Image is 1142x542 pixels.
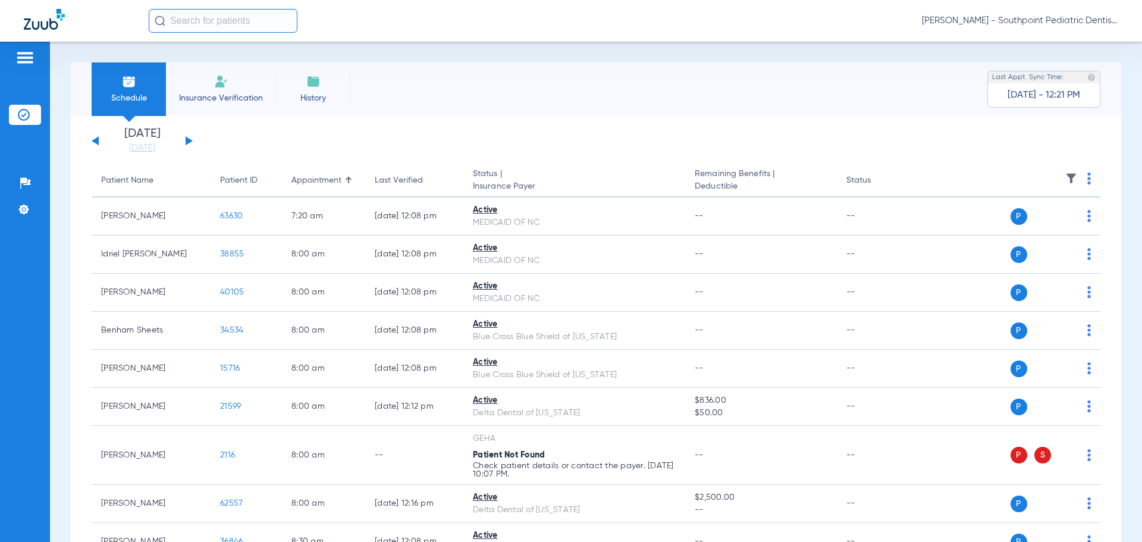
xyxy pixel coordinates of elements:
[1087,324,1091,336] img: group-dot-blue.svg
[695,364,704,372] span: --
[92,312,211,350] td: Benham Sheets
[106,142,178,154] a: [DATE]
[306,74,321,89] img: History
[473,433,676,445] div: GEHA
[1087,173,1091,184] img: group-dot-blue.svg
[473,530,676,542] div: Active
[473,369,676,381] div: Blue Cross Blue Shield of [US_STATE]
[837,236,917,274] td: --
[285,92,341,104] span: History
[473,217,676,229] div: MEDICAID OF NC
[365,274,463,312] td: [DATE] 12:08 PM
[473,180,676,193] span: Insurance Payer
[101,174,201,187] div: Patient Name
[837,485,917,523] td: --
[695,212,704,220] span: --
[282,198,365,236] td: 7:20 AM
[695,326,704,334] span: --
[463,164,685,198] th: Status |
[1011,447,1027,463] span: P
[24,9,65,30] img: Zuub Logo
[149,9,297,33] input: Search for patients
[837,164,917,198] th: Status
[365,350,463,388] td: [DATE] 12:08 PM
[473,356,676,369] div: Active
[365,198,463,236] td: [DATE] 12:08 PM
[92,274,211,312] td: [PERSON_NAME]
[220,451,235,459] span: 2116
[282,350,365,388] td: 8:00 AM
[473,407,676,419] div: Delta Dental of [US_STATE]
[992,71,1063,83] span: Last Appt. Sync Time:
[1011,361,1027,377] span: P
[473,394,676,407] div: Active
[837,388,917,426] td: --
[365,388,463,426] td: [DATE] 12:12 PM
[106,128,178,154] li: [DATE]
[122,74,136,89] img: Schedule
[1008,89,1080,101] span: [DATE] - 12:21 PM
[375,174,423,187] div: Last Verified
[1011,322,1027,339] span: P
[473,491,676,504] div: Active
[220,499,243,507] span: 62557
[291,174,356,187] div: Appointment
[1011,496,1027,512] span: P
[695,250,704,258] span: --
[473,462,676,478] p: Check patient details or contact the payer. [DATE] 10:07 PM.
[695,504,827,516] span: --
[695,394,827,407] span: $836.00
[101,92,157,104] span: Schedule
[473,242,676,255] div: Active
[695,288,704,296] span: --
[695,491,827,504] span: $2,500.00
[837,198,917,236] td: --
[155,15,165,26] img: Search Icon
[282,236,365,274] td: 8:00 AM
[837,426,917,485] td: --
[282,274,365,312] td: 8:00 AM
[92,198,211,236] td: [PERSON_NAME]
[837,350,917,388] td: --
[375,174,454,187] div: Last Verified
[92,426,211,485] td: [PERSON_NAME]
[473,451,545,459] span: Patient Not Found
[214,74,228,89] img: Manual Insurance Verification
[92,236,211,274] td: Idriel [PERSON_NAME]
[101,174,153,187] div: Patient Name
[15,51,34,65] img: hamburger-icon
[1011,208,1027,225] span: P
[1087,362,1091,374] img: group-dot-blue.svg
[282,426,365,485] td: 8:00 AM
[695,451,704,459] span: --
[922,15,1118,27] span: [PERSON_NAME] - Southpoint Pediatric Dentistry
[837,312,917,350] td: --
[1083,485,1142,542] iframe: Chat Widget
[1087,286,1091,298] img: group-dot-blue.svg
[1065,173,1077,184] img: filter.svg
[473,255,676,267] div: MEDICAID OF NC
[1087,73,1096,82] img: last sync help info
[837,274,917,312] td: --
[220,402,241,411] span: 21599
[220,288,244,296] span: 40105
[365,236,463,274] td: [DATE] 12:08 PM
[220,250,244,258] span: 38855
[473,204,676,217] div: Active
[1087,210,1091,222] img: group-dot-blue.svg
[282,312,365,350] td: 8:00 AM
[282,388,365,426] td: 8:00 AM
[92,350,211,388] td: [PERSON_NAME]
[220,364,240,372] span: 15716
[685,164,836,198] th: Remaining Benefits |
[473,318,676,331] div: Active
[365,426,463,485] td: --
[220,212,243,220] span: 63630
[1087,449,1091,461] img: group-dot-blue.svg
[1087,400,1091,412] img: group-dot-blue.svg
[695,407,827,419] span: $50.00
[473,504,676,516] div: Delta Dental of [US_STATE]
[220,174,272,187] div: Patient ID
[695,180,827,193] span: Deductible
